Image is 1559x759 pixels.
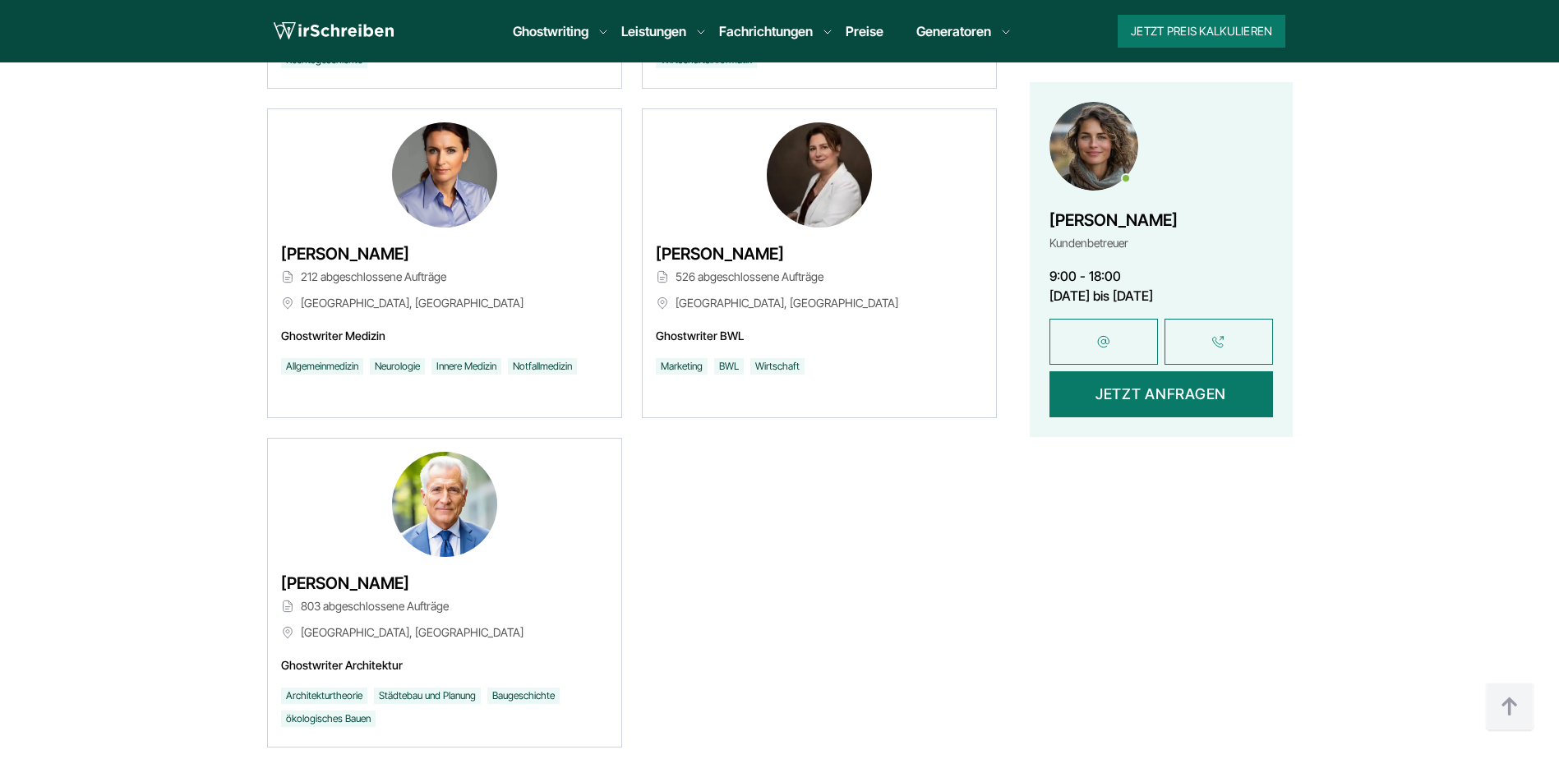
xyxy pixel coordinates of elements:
[656,326,983,346] span: Ghostwriter BWL
[714,358,744,375] li: BWL
[1049,265,1261,285] div: 9:00 - 18:00
[281,267,608,287] span: 212 abgeschlossene Aufträge
[1485,683,1534,732] img: button top
[281,596,608,616] span: 803 abgeschlossene Aufträge
[281,570,608,596] span: [PERSON_NAME]
[281,358,363,375] li: Allgemeinmedizin
[281,326,608,346] span: Ghostwriter Medizin
[487,688,560,704] li: Baugeschichte
[656,267,983,287] span: 526 abgeschlossene Aufträge
[508,358,577,375] li: Notfallmedizin
[1049,232,1178,252] div: Kundenbetreuer
[1049,285,1261,305] div: [DATE] bis [DATE]
[846,23,883,39] a: Preise
[281,241,608,267] span: [PERSON_NAME]
[281,688,367,704] li: Architekturtheorie
[392,452,497,557] img: Matthias Schuster
[1049,102,1138,191] img: Maria Kaufman
[1049,370,1273,416] button: Jetzt anfragen
[281,293,608,313] span: [GEOGRAPHIC_DATA], [GEOGRAPHIC_DATA]
[274,19,394,44] img: logo wirschreiben
[370,358,425,375] li: Neurologie
[1118,15,1285,48] button: Jetzt Preis kalkulieren
[656,241,983,267] span: [PERSON_NAME]
[374,688,481,704] li: Städtebau und Planung
[392,122,497,228] img: Dr. Karola Leopold
[621,21,686,41] a: Leistungen
[719,21,813,41] a: Fachrichtungen
[281,711,376,727] li: ökologisches Bauen
[916,21,991,41] a: Generatoren
[767,122,872,228] img: Dr. Eleanor Fischer
[656,358,708,375] li: Marketing
[513,21,588,41] a: Ghostwriting
[281,623,608,642] span: [GEOGRAPHIC_DATA], [GEOGRAPHIC_DATA]
[1049,206,1178,232] div: [PERSON_NAME]
[656,293,983,313] span: [GEOGRAPHIC_DATA], [GEOGRAPHIC_DATA]
[750,358,805,375] li: Wirtschaft
[281,655,608,675] span: Ghostwriter Architektur
[431,358,501,375] li: Innere Medizin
